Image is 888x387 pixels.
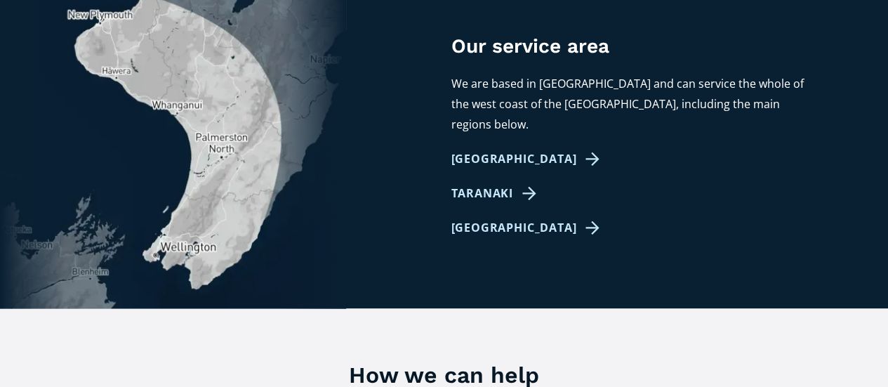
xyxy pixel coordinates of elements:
a: [GEOGRAPHIC_DATA] [451,149,605,169]
p: We are based in [GEOGRAPHIC_DATA] and can service the whole of the west coast of the [GEOGRAPHIC_... [451,74,811,135]
a: [GEOGRAPHIC_DATA] [451,218,605,238]
a: Taranaki [451,183,541,204]
h3: Our service area [451,32,875,60]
